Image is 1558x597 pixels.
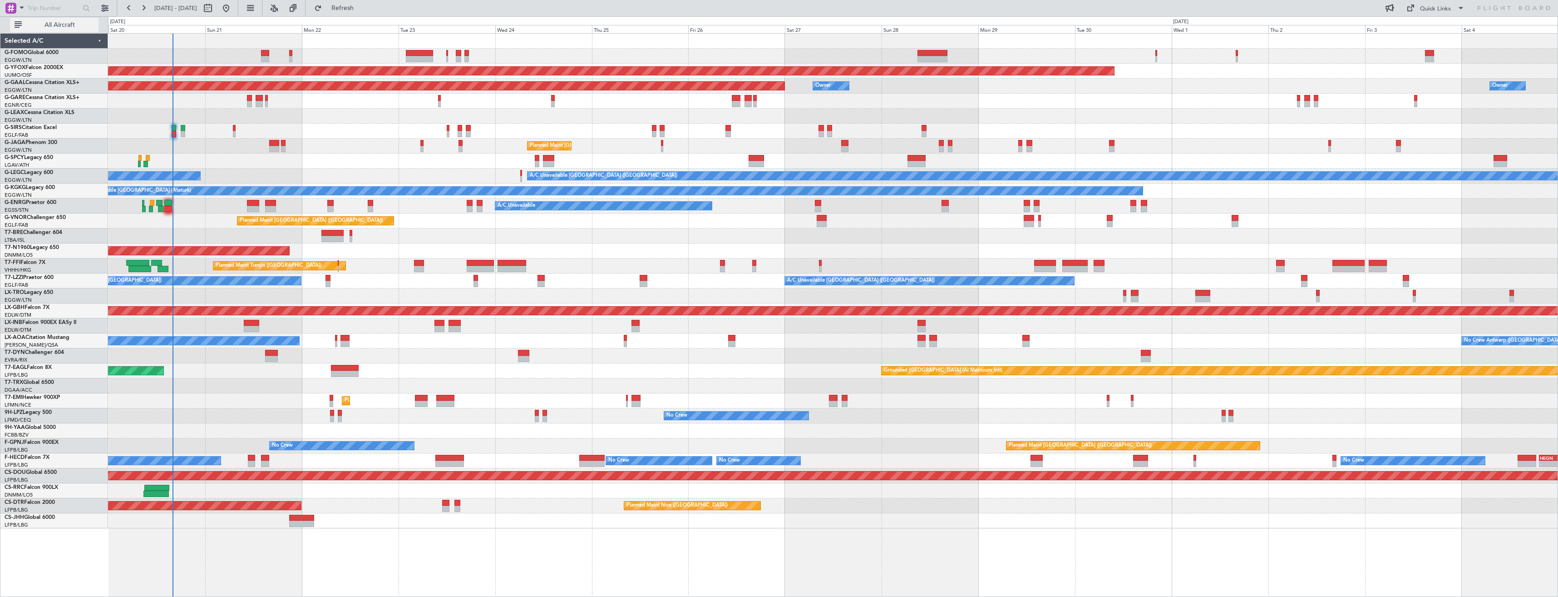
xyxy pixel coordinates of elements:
[498,199,535,213] div: A/C Unavailable
[5,357,27,363] a: EVRA/RIX
[5,80,25,85] span: G-GAAL
[5,275,54,280] a: T7-LZZIPraetor 600
[5,215,66,220] a: G-VNORChallenger 650
[5,417,31,423] a: LFMD/CEQ
[110,18,125,26] div: [DATE]
[5,110,24,115] span: G-LEAX
[5,470,57,475] a: CS-DOUGlobal 6500
[5,57,32,64] a: EGGW/LTN
[5,432,29,438] a: FCBB/BZV
[5,500,24,505] span: CS-DTR
[5,515,24,520] span: CS-JHH
[310,1,365,15] button: Refresh
[5,95,25,100] span: G-GARE
[5,170,24,175] span: G-LEGC
[495,25,592,33] div: Wed 24
[24,22,96,28] span: All Aircraft
[5,230,62,235] a: T7-BREChallenger 604
[5,492,33,498] a: DNMM/LOS
[5,372,28,378] a: LFPB/LBG
[5,230,23,235] span: T7-BRE
[5,140,25,145] span: G-JAGA
[1402,1,1469,15] button: Quick Links
[5,132,28,139] a: EGLF/FAB
[5,350,64,355] a: T7-DYNChallenger 604
[5,290,53,295] a: LX-TROLegacy 650
[10,18,99,32] button: All Aircraft
[5,207,29,214] a: EGSS/STN
[5,125,22,130] span: G-SIRS
[5,440,24,445] span: F-GPNJ
[5,297,32,303] a: EGGW/LTN
[5,185,55,190] a: G-KGKGLegacy 600
[5,237,25,244] a: LTBA/ISL
[5,350,25,355] span: T7-DYN
[5,365,52,370] a: T7-EAGLFalcon 8X
[5,395,22,400] span: T7-EMI
[5,245,30,250] span: T7-N1960
[1492,79,1508,93] div: Owner
[5,387,32,393] a: DGAA/ACC
[154,4,197,12] span: [DATE] - [DATE]
[5,320,76,325] a: LX-INBFalcon 900EX EASy II
[5,395,60,400] a: T7-EMIHawker 900XP
[530,169,677,183] div: A/C Unavailable [GEOGRAPHIC_DATA] ([GEOGRAPHIC_DATA])
[1268,25,1365,33] div: Thu 2
[5,260,20,265] span: T7-FFI
[785,25,882,33] div: Sat 27
[5,507,28,513] a: LFPB/LBG
[5,200,26,205] span: G-ENRG
[5,320,22,325] span: LX-INB
[608,454,629,468] div: No Crew
[1075,25,1172,33] div: Tue 30
[884,364,1002,378] div: Grounded [GEOGRAPHIC_DATA] (Al Maktoum Intl)
[5,462,28,468] a: LFPB/LBG
[79,184,191,198] div: A/C Unavailable [GEOGRAPHIC_DATA] (Ataturk)
[5,245,59,250] a: T7-N1960Legacy 650
[815,79,831,93] div: Owner
[592,25,689,33] div: Thu 25
[5,192,32,199] a: EGGW/LTN
[5,140,57,145] a: G-JAGAPhenom 300
[719,454,740,468] div: No Crew
[5,410,52,415] a: 9H-LPZLegacy 500
[5,95,79,100] a: G-GARECessna Citation XLS+
[5,402,31,408] a: LFMN/NCE
[882,25,978,33] div: Sun 28
[205,25,302,33] div: Sun 21
[5,185,26,190] span: G-KGKG
[5,215,27,220] span: G-VNOR
[5,65,25,70] span: G-YFOX
[5,260,45,265] a: T7-FFIFalcon 7X
[5,147,32,154] a: EGGW/LTN
[5,425,25,430] span: 9H-YAA
[302,25,399,33] div: Mon 22
[1365,25,1462,33] div: Fri 3
[5,477,28,483] a: LFPB/LBG
[5,162,29,169] a: LGAV/ATH
[5,275,23,280] span: T7-LZZI
[272,439,293,453] div: No Crew
[5,380,54,385] a: T7-TRXGlobal 6500
[5,410,23,415] span: 9H-LPZ
[240,214,383,228] div: Planned Maint [GEOGRAPHIC_DATA] ([GEOGRAPHIC_DATA])
[978,25,1075,33] div: Mon 29
[5,305,49,310] a: LX-GBHFalcon 7X
[5,252,33,259] a: DNMM/LOS
[5,72,32,79] a: UUMO/OSF
[5,312,31,318] a: EDLW/DTM
[5,102,32,109] a: EGNR/CEG
[5,267,31,274] a: VHHH/HKG
[1172,25,1268,33] div: Wed 1
[530,139,673,153] div: Planned Maint [GEOGRAPHIC_DATA] ([GEOGRAPHIC_DATA])
[5,425,56,430] a: 9H-YAAGlobal 5000
[5,305,25,310] span: LX-GBH
[324,5,362,11] span: Refresh
[5,177,32,184] a: EGGW/LTN
[5,282,28,289] a: EGLF/FAB
[5,155,24,160] span: G-SPCY
[5,50,59,55] a: G-FOMOGlobal 6000
[5,500,55,505] a: CS-DTRFalcon 2000
[787,274,935,288] div: A/C Unavailable [GEOGRAPHIC_DATA] ([GEOGRAPHIC_DATA])
[5,222,28,229] a: EGLF/FAB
